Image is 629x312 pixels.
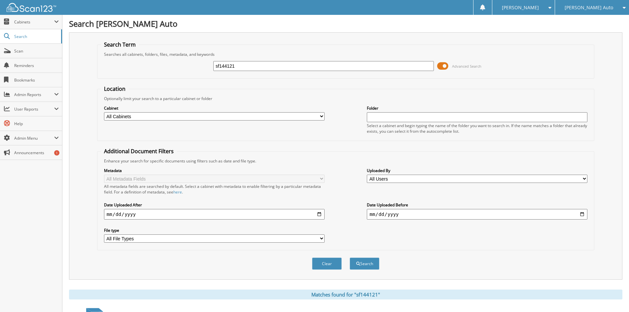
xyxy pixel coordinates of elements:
[104,202,325,208] label: Date Uploaded After
[69,18,622,29] h1: Search [PERSON_NAME] Auto
[101,158,591,164] div: Enhance your search for specific documents using filters such as date and file type.
[101,85,129,92] legend: Location
[69,290,622,299] div: Matches found for "sf144121"
[14,48,59,54] span: Scan
[565,6,613,10] span: [PERSON_NAME] Auto
[14,106,54,112] span: User Reports
[14,34,58,39] span: Search
[101,148,177,155] legend: Additional Document Filters
[101,96,591,101] div: Optionally limit your search to a particular cabinet or folder
[367,105,587,111] label: Folder
[101,52,591,57] div: Searches all cabinets, folders, files, metadata, and keywords
[104,168,325,173] label: Metadata
[367,209,587,220] input: end
[104,209,325,220] input: start
[452,64,481,69] span: Advanced Search
[367,202,587,208] label: Date Uploaded Before
[502,6,539,10] span: [PERSON_NAME]
[14,150,59,156] span: Announcements
[14,77,59,83] span: Bookmarks
[101,41,139,48] legend: Search Term
[367,168,587,173] label: Uploaded By
[14,63,59,68] span: Reminders
[104,227,325,233] label: File type
[14,121,59,126] span: Help
[14,92,54,97] span: Admin Reports
[14,19,54,25] span: Cabinets
[367,123,587,134] div: Select a cabinet and begin typing the name of the folder you want to search in. If the name match...
[7,3,56,12] img: scan123-logo-white.svg
[350,258,379,270] button: Search
[173,189,182,195] a: here
[312,258,342,270] button: Clear
[54,150,59,156] div: 1
[104,105,325,111] label: Cabinet
[104,184,325,195] div: All metadata fields are searched by default. Select a cabinet with metadata to enable filtering b...
[14,135,54,141] span: Admin Menu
